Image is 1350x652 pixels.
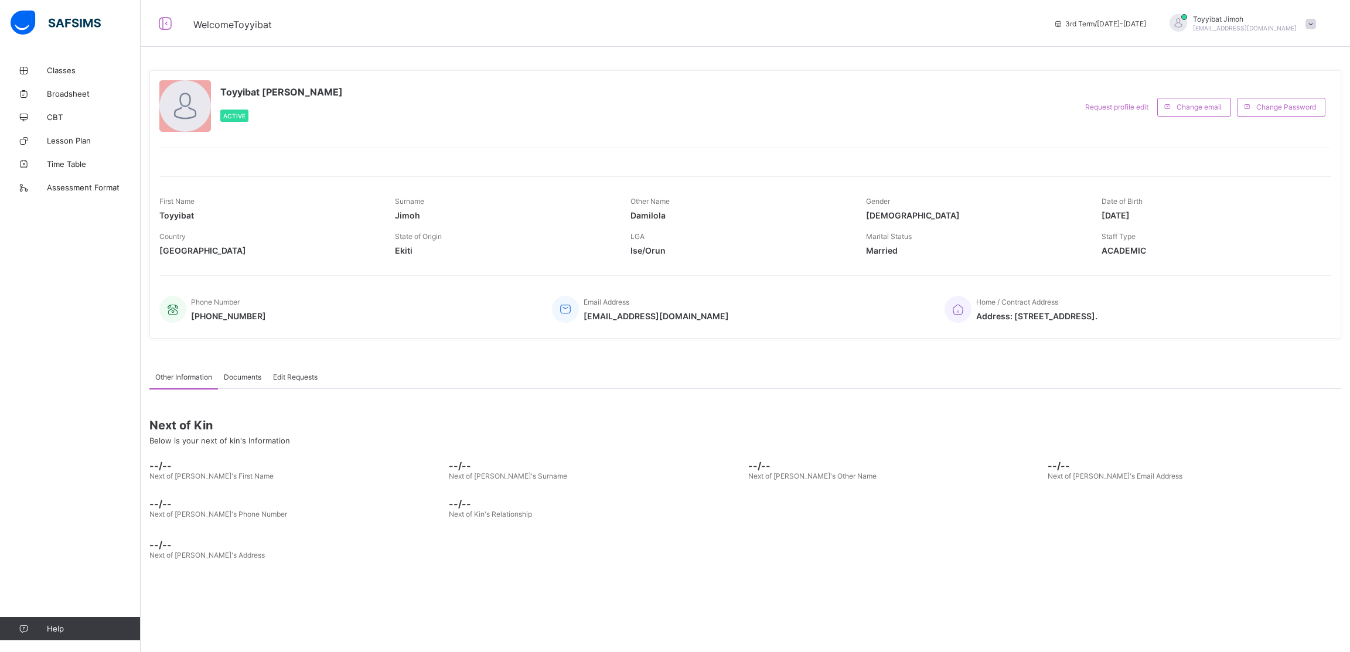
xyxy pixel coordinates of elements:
span: [DATE] [1102,210,1320,220]
span: --/-- [449,460,742,472]
span: session/term information [1054,19,1146,28]
span: Documents [224,373,261,381]
span: Ise/Orun [630,245,848,255]
span: Phone Number [191,298,240,306]
span: Gender [866,197,890,206]
span: Next of [PERSON_NAME]'s Phone Number [149,510,287,518]
span: [GEOGRAPHIC_DATA] [159,245,377,255]
span: Next of Kin [149,418,1341,432]
span: First Name [159,197,195,206]
span: LGA [630,232,645,241]
span: Other Name [630,197,670,206]
span: [EMAIL_ADDRESS][DOMAIN_NAME] [1193,25,1297,32]
span: Next of [PERSON_NAME]'s Surname [449,472,567,480]
span: [EMAIL_ADDRESS][DOMAIN_NAME] [584,311,729,321]
span: Assessment Format [47,183,141,192]
span: ACADEMIC [1102,245,1320,255]
span: Damilola [630,210,848,220]
span: Date of Birth [1102,197,1143,206]
span: --/-- [449,498,742,510]
img: safsims [11,11,101,35]
span: Next of [PERSON_NAME]'s Email Address [1048,472,1182,480]
span: Classes [47,66,141,75]
span: Ekiti [395,245,613,255]
span: Request profile edit [1085,103,1148,111]
span: Next of Kin's Relationship [449,510,532,518]
span: --/-- [748,460,1042,472]
span: State of Origin [395,232,442,241]
span: --/-- [149,539,1341,551]
span: Jimoh [395,210,613,220]
span: Other Information [155,373,212,381]
span: Surname [395,197,424,206]
span: CBT [47,112,141,122]
span: Married [866,245,1084,255]
span: [PHONE_NUMBER] [191,311,266,321]
span: Staff Type [1102,232,1136,241]
span: Lesson Plan [47,136,141,145]
span: [DEMOGRAPHIC_DATA] [866,210,1084,220]
div: ToyyibatJimoh [1158,14,1322,33]
span: Time Table [47,159,141,169]
span: Marital Status [866,232,912,241]
span: --/-- [1048,460,1341,472]
span: --/-- [149,460,443,472]
span: Below is your next of kin's Information [149,436,290,445]
span: Change Password [1256,103,1316,111]
span: Next of [PERSON_NAME]'s Address [149,551,265,559]
span: Welcome Toyyibat [193,19,272,30]
span: Address: [STREET_ADDRESS]. [976,311,1097,321]
span: Toyyibat [159,210,377,220]
span: Edit Requests [273,373,318,381]
span: Home / Contract Address [976,298,1058,306]
span: Active [223,112,246,120]
span: Toyyibat [PERSON_NAME] [220,86,343,98]
span: Toyyibat Jimoh [1193,15,1297,23]
span: Email Address [584,298,629,306]
span: Country [159,232,186,241]
span: Help [47,624,140,633]
span: Next of [PERSON_NAME]'s First Name [149,472,274,480]
span: Change email [1177,103,1222,111]
span: --/-- [149,498,443,510]
span: Broadsheet [47,89,141,98]
span: Next of [PERSON_NAME]'s Other Name [748,472,877,480]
